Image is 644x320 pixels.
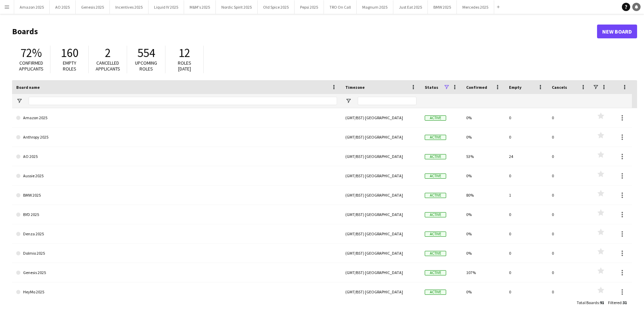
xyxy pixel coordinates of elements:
[425,270,446,275] span: Active
[577,300,599,305] span: Total Boards
[577,296,604,309] div: :
[341,282,421,301] div: (GMT/BST) [GEOGRAPHIC_DATA]
[341,186,421,205] div: (GMT/BST) [GEOGRAPHIC_DATA]
[357,0,393,14] button: Magnum 2025
[462,147,505,166] div: 53%
[548,205,590,224] div: 0
[548,244,590,263] div: 0
[552,85,567,90] span: Cancels
[548,128,590,147] div: 0
[358,97,416,105] input: Timezone Filter Input
[548,108,590,127] div: 0
[341,128,421,147] div: (GMT/BST) [GEOGRAPHIC_DATA]
[16,108,337,128] a: Amazon 2025
[345,98,352,104] button: Open Filter Menu
[216,0,258,14] button: Nordic Spirit 2025
[462,166,505,185] div: 0%
[425,115,446,121] span: Active
[608,300,622,305] span: Filtered
[428,0,457,14] button: BMW 2025
[425,290,446,295] span: Active
[505,186,548,205] div: 1
[341,108,421,127] div: (GMT/BST) [GEOGRAPHIC_DATA]
[457,0,494,14] button: Mercedes 2025
[14,0,50,14] button: Amazon 2025
[548,147,590,166] div: 0
[548,166,590,185] div: 0
[324,0,357,14] button: TRO On Call
[505,282,548,301] div: 0
[505,263,548,282] div: 0
[597,25,637,38] a: New Board
[341,224,421,243] div: (GMT/BST) [GEOGRAPHIC_DATA]
[178,60,191,72] span: Roles [DATE]
[425,193,446,198] span: Active
[16,128,337,147] a: Anthropy 2025
[16,166,337,186] a: Aussie 2025
[105,45,111,60] span: 2
[96,60,120,72] span: Cancelled applicants
[548,186,590,205] div: 0
[608,296,627,309] div: :
[76,0,110,14] button: Genesis 2025
[29,97,337,105] input: Board name Filter Input
[623,300,627,305] span: 31
[425,173,446,179] span: Active
[50,0,76,14] button: AO 2025
[505,205,548,224] div: 0
[505,166,548,185] div: 0
[462,128,505,147] div: 0%
[135,60,157,72] span: Upcoming roles
[425,85,438,90] span: Status
[505,147,548,166] div: 24
[16,282,337,302] a: HeyMo 2025
[462,263,505,282] div: 107%
[462,186,505,205] div: 80%
[16,147,337,166] a: AO 2025
[505,128,548,147] div: 0
[548,282,590,301] div: 0
[12,26,597,37] h1: Boards
[462,282,505,301] div: 0%
[505,108,548,127] div: 0
[548,224,590,243] div: 0
[462,244,505,263] div: 0%
[110,0,148,14] button: Incentives 2025
[341,244,421,263] div: (GMT/BST) [GEOGRAPHIC_DATA]
[505,244,548,263] div: 0
[179,45,190,60] span: 12
[16,205,337,224] a: BYD 2025
[425,135,446,140] span: Active
[16,85,40,90] span: Board name
[462,224,505,243] div: 0%
[341,166,421,185] div: (GMT/BST) [GEOGRAPHIC_DATA]
[425,154,446,159] span: Active
[148,0,184,14] button: Liquid IV 2025
[509,85,521,90] span: Empty
[345,85,365,90] span: Timezone
[505,224,548,243] div: 0
[462,108,505,127] div: 0%
[137,45,155,60] span: 554
[425,232,446,237] span: Active
[600,300,604,305] span: 91
[393,0,428,14] button: Just Eat 2025
[16,244,337,263] a: Dolmio 2025
[16,98,22,104] button: Open Filter Menu
[19,60,44,72] span: Confirmed applicants
[184,0,216,14] button: M&M's 2025
[425,251,446,256] span: Active
[341,263,421,282] div: (GMT/BST) [GEOGRAPHIC_DATA]
[63,60,76,72] span: Empty roles
[425,212,446,217] span: Active
[258,0,295,14] button: Old Spice 2025
[462,205,505,224] div: 0%
[295,0,324,14] button: Pepsi 2025
[548,263,590,282] div: 0
[341,147,421,166] div: (GMT/BST) [GEOGRAPHIC_DATA]
[466,85,487,90] span: Confirmed
[341,205,421,224] div: (GMT/BST) [GEOGRAPHIC_DATA]
[16,224,337,244] a: Denza 2025
[16,186,337,205] a: BMW 2025
[16,263,337,282] a: Genesis 2025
